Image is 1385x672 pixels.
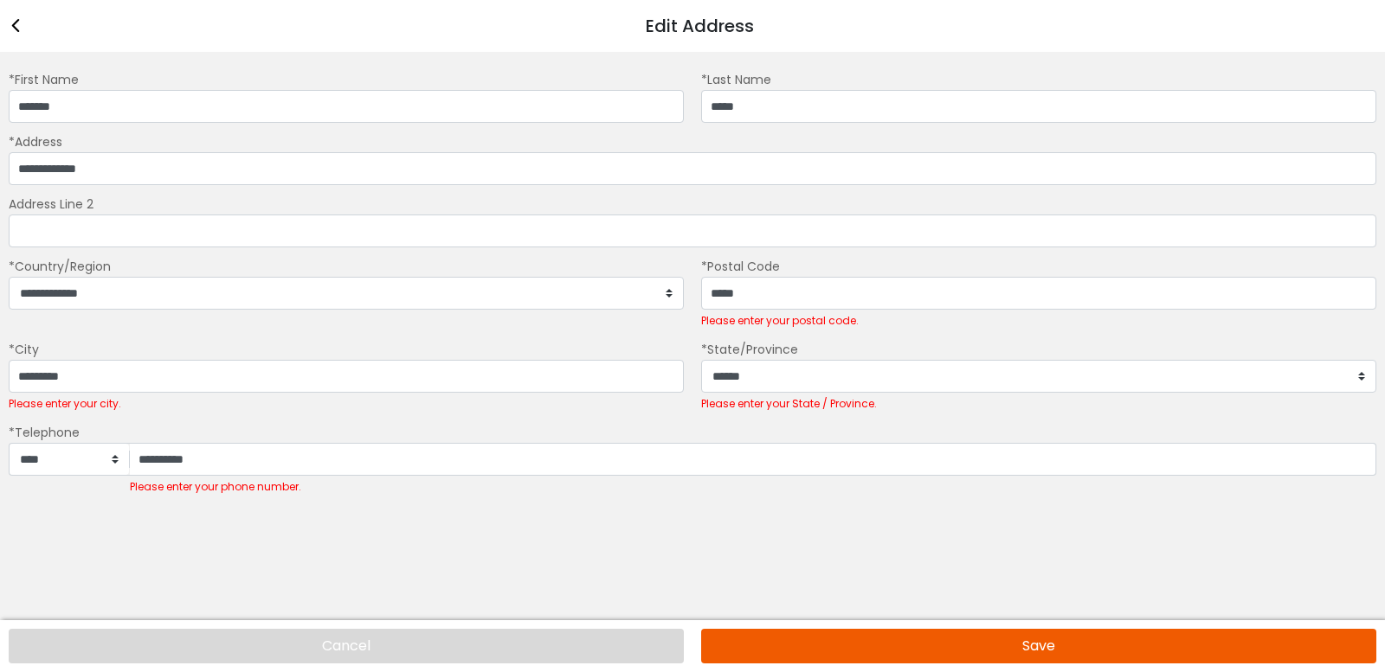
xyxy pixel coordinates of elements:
div: Edit Address [646,13,754,39]
button: Cancel [9,629,684,663]
label: *State/Province [701,341,798,358]
label: *First Name [9,71,79,88]
label: Address Line 2 [9,195,93,213]
label: Please enter your State / Province. [701,397,877,411]
label: *City [9,341,39,358]
button: Save [701,629,1376,663]
label: *Address [9,133,62,150]
label: Please enter your city. [9,397,121,411]
label: *Telephone [9,424,80,442]
label: Please enter your postal code. [701,314,859,328]
label: *Last Name [701,71,771,88]
label: Please enter your phone number. [130,480,301,494]
label: *Country/Region [9,258,111,275]
label: *Postal Code [701,258,780,275]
